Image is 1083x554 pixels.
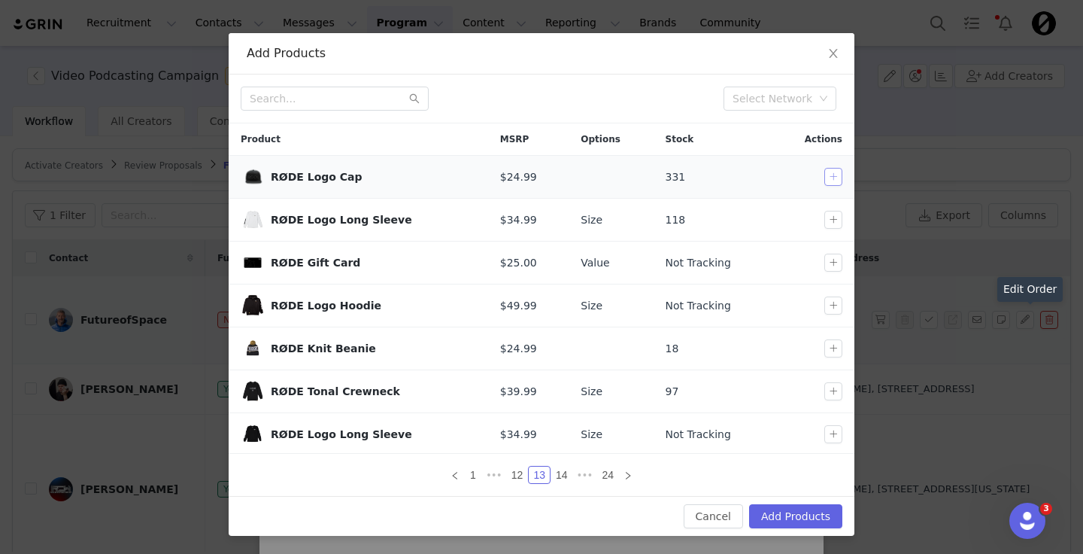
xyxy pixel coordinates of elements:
i: icon: search [409,93,420,104]
li: Previous 3 Pages [482,466,506,484]
img: rode-merch-black-on-black-sweater-001-2000x2000-ebc8618.png [241,379,265,403]
span: $39.99 [500,384,537,400]
span: RØDE Logo Long Sleeve [241,422,265,446]
div: RØDE Gift Card [271,255,476,271]
span: RØDE Logo Cap [241,165,265,189]
span: Product [241,132,281,146]
button: Cancel [684,504,743,528]
div: Size [581,384,641,400]
div: Add Products [247,45,836,62]
span: Options [581,132,620,146]
i: icon: right [623,471,633,480]
div: Select Network [733,91,814,106]
span: Not Tracking [666,298,731,314]
div: RØDE Logo Long Sleeve [271,212,476,228]
span: Stock [666,132,694,146]
a: 12 [507,467,528,483]
li: Previous Page [446,466,464,484]
img: rode-merch-black-pull-over-hoodie-o-back-print-01-2000x2000-724898e.png [241,294,265,318]
div: RØDE Logo Long Sleeve [271,427,476,443]
img: RODEGiftCard2024_ImageStill_25_1340x1340px_03.png [241,251,265,275]
li: 14 [551,466,573,484]
div: RØDE Logo Cap [271,169,476,185]
span: $24.99 [500,341,537,357]
button: Add Products [749,504,842,528]
span: RØDE Logo Hoodie [241,294,265,318]
img: rode-merch-baseball-hat-front-1080x1080-3321602.png [241,165,265,189]
li: Next Page [619,466,637,484]
li: 12 [506,466,529,484]
span: ••• [482,466,506,484]
div: RØDE Logo Hoodie [271,298,476,314]
a: 1 [465,467,481,483]
span: ••• [573,466,597,484]
span: $24.99 [500,169,537,185]
a: 13 [529,467,550,483]
div: Size [581,212,641,228]
div: Actions [772,123,854,155]
a: 14 [551,467,572,483]
img: rode-merch-pompom-004-2000x2000-ac96a25.png [241,336,265,361]
div: RØDE Tonal Crewneck [271,384,476,400]
span: 331 [666,169,686,185]
span: RØDE Tonal Crewneck [241,379,265,403]
span: Not Tracking [666,255,731,271]
span: RØDE Gift Card [241,251,265,275]
img: rode-merch-sweatshirt-white-sleeve-logo-003-2000x2000-f3e3c8a.png [241,208,265,232]
span: 118 [666,212,686,228]
i: icon: left [450,471,460,480]
div: Size [581,298,641,314]
span: $34.99 [500,212,537,228]
img: rode-merch-sweatshirt-black-sleeve-logo-001-2000x2000-8d6c7b5.png [241,422,265,446]
span: $25.00 [500,255,537,271]
span: 18 [666,341,679,357]
span: Not Tracking [666,427,731,443]
span: 3 [1040,503,1052,515]
span: $34.99 [500,427,537,443]
span: MSRP [500,132,529,146]
iframe: Intercom live chat [1009,503,1045,539]
span: RØDE Logo Long Sleeve [241,208,265,232]
li: 1 [464,466,482,484]
i: icon: close [827,47,839,59]
li: 13 [528,466,551,484]
span: $49.99 [500,298,537,314]
button: Close [812,33,854,75]
a: 24 [598,467,619,483]
li: 24 [597,466,620,484]
div: Size [581,427,641,443]
i: icon: down [819,94,828,105]
span: RØDE Knit Beanie [241,336,265,361]
li: Next 3 Pages [573,466,597,484]
div: Edit Order [997,277,1063,302]
span: 97 [666,384,679,400]
div: Value [581,255,641,271]
div: RØDE Knit Beanie [271,341,476,357]
input: Search... [241,87,429,111]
